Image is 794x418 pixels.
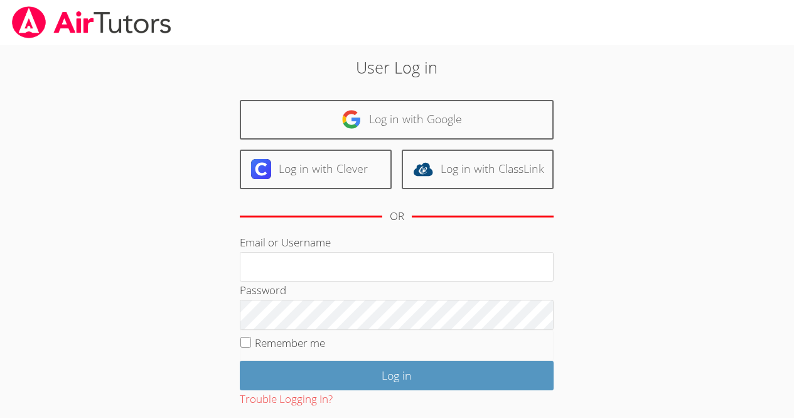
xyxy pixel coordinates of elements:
img: clever-logo-6eab21bc6e7a338710f1a6ff85c0baf02591cd810cc4098c63d3a4b26e2feb20.svg [251,159,271,179]
h2: User Log in [183,55,611,79]
img: classlink-logo-d6bb404cc1216ec64c9a2012d9dc4662098be43eaf13dc465df04b49fa7ab582.svg [413,159,433,179]
a: Log in with Google [240,100,554,140]
a: Log in with ClassLink [402,150,554,189]
input: Log in [240,361,554,390]
label: Password [240,283,286,297]
a: Log in with Clever [240,150,392,189]
img: airtutors_banner-c4298cdbf04f3fff15de1276eac7730deb9818008684d7c2e4769d2f7ddbe033.png [11,6,173,38]
label: Email or Username [240,235,331,250]
div: OR [390,207,404,226]
img: google-logo-50288ca7cdecda66e5e0955fdab243c47b7ad437acaf1139b6f446037453330a.svg [341,109,362,129]
button: Trouble Logging In? [240,390,333,409]
label: Remember me [255,336,325,350]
